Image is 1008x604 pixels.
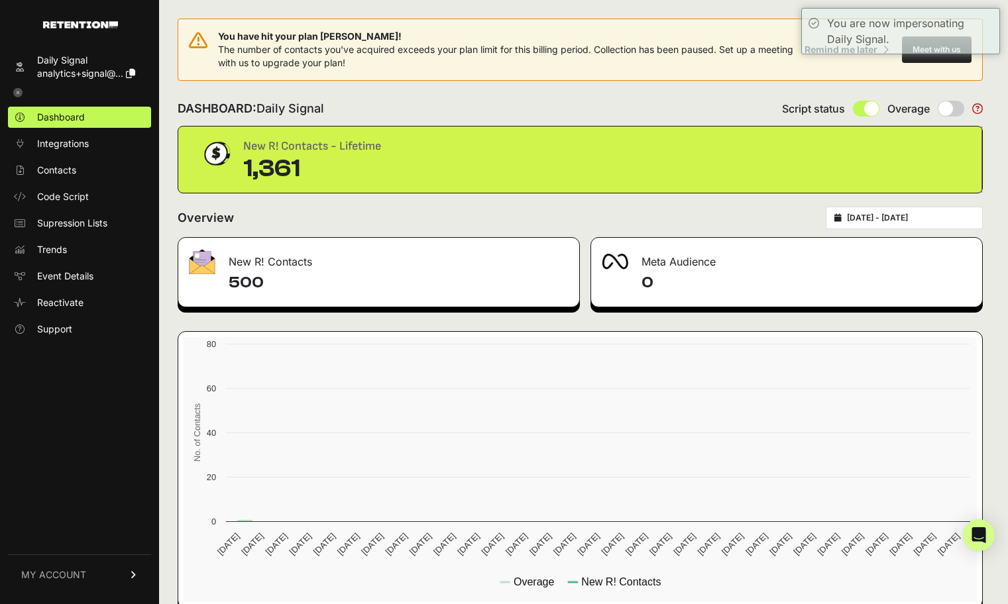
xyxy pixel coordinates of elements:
[581,576,661,587] text: New R! Contacts
[263,531,289,557] text: [DATE]
[37,68,123,79] span: analytics+signal@...
[288,531,313,557] text: [DATE]
[229,272,569,293] h4: 500
[335,531,361,557] text: [DATE]
[243,156,381,182] div: 1,361
[504,531,530,557] text: [DATE]
[218,44,793,68] span: The number of contacts you've acquired exceeds your plan limit for this billing period. Collectio...
[178,99,324,118] h2: DASHBOARD:
[8,133,151,154] a: Integrations
[864,531,889,557] text: [DATE]
[199,137,233,170] img: dollar-coin-05c43ed7efb7bc0c12610022525b4bbbb207c7efeef5aecc26f025e68dcafac9.png
[8,186,151,207] a: Code Script
[431,531,457,557] text: [DATE]
[37,190,89,203] span: Code Script
[37,137,89,150] span: Integrations
[207,472,216,482] text: 20
[8,319,151,340] a: Support
[43,21,118,28] img: Retention.com
[695,531,721,557] text: [DATE]
[239,531,265,557] text: [DATE]
[963,519,995,551] div: Open Intercom Messenger
[642,272,972,293] h4: 0
[602,254,628,270] img: fa-meta-2f981b61bb99beabf952f7030308934f19ce035c18b003e963880cc3fabeebb7.png
[744,531,769,557] text: [DATE]
[600,531,626,557] text: [DATE]
[8,292,151,313] a: Reactivate
[211,517,216,527] text: 0
[575,531,601,557] text: [DATE]
[624,531,649,557] text: [DATE]
[37,217,107,230] span: Supression Lists
[647,531,673,557] text: [DATE]
[479,531,505,557] text: [DATE]
[178,238,579,277] div: New R! Contacts
[207,339,216,349] text: 80
[311,531,337,557] text: [DATE]
[827,15,993,47] div: You are now impersonating Daily Signal.
[256,101,324,115] span: Daily Signal
[591,238,983,277] div: Meta Audience
[37,270,93,283] span: Event Details
[816,531,842,557] text: [DATE]
[189,249,215,274] img: fa-envelope-19ae18322b30453b285274b1b8af3d052b27d846a4fbe8435d1a52b978f639a2.png
[8,160,151,181] a: Contacts
[37,243,67,256] span: Trends
[215,531,241,557] text: [DATE]
[671,531,697,557] text: [DATE]
[8,239,151,260] a: Trends
[8,213,151,234] a: Supression Lists
[887,101,930,117] span: Overage
[720,531,746,557] text: [DATE]
[21,568,86,581] span: MY ACCOUNT
[840,531,866,557] text: [DATE]
[218,30,799,43] span: You have hit your plan [PERSON_NAME]!
[912,531,938,557] text: [DATE]
[37,323,72,336] span: Support
[528,531,553,557] text: [DATE]
[551,531,577,557] text: [DATE]
[767,531,793,557] text: [DATE]
[384,531,410,557] text: [DATE]
[887,531,913,557] text: [DATE]
[243,137,381,156] div: New R! Contacts - Lifetime
[8,266,151,287] a: Event Details
[782,101,845,117] span: Script status
[178,209,234,227] h2: Overview
[455,531,481,557] text: [DATE]
[207,383,216,393] text: 60
[408,531,433,557] text: [DATE]
[799,38,894,62] button: Remind me later
[192,403,202,462] text: No. of Contacts
[8,554,151,595] a: MY ACCOUNT
[514,576,554,587] text: Overage
[207,428,216,438] text: 40
[936,531,962,557] text: [DATE]
[8,50,151,84] a: Daily Signal analytics+signal@...
[37,296,84,309] span: Reactivate
[359,531,385,557] text: [DATE]
[37,54,135,67] div: Daily Signal
[37,164,76,177] span: Contacts
[791,531,817,557] text: [DATE]
[37,111,85,124] span: Dashboard
[8,107,151,128] a: Dashboard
